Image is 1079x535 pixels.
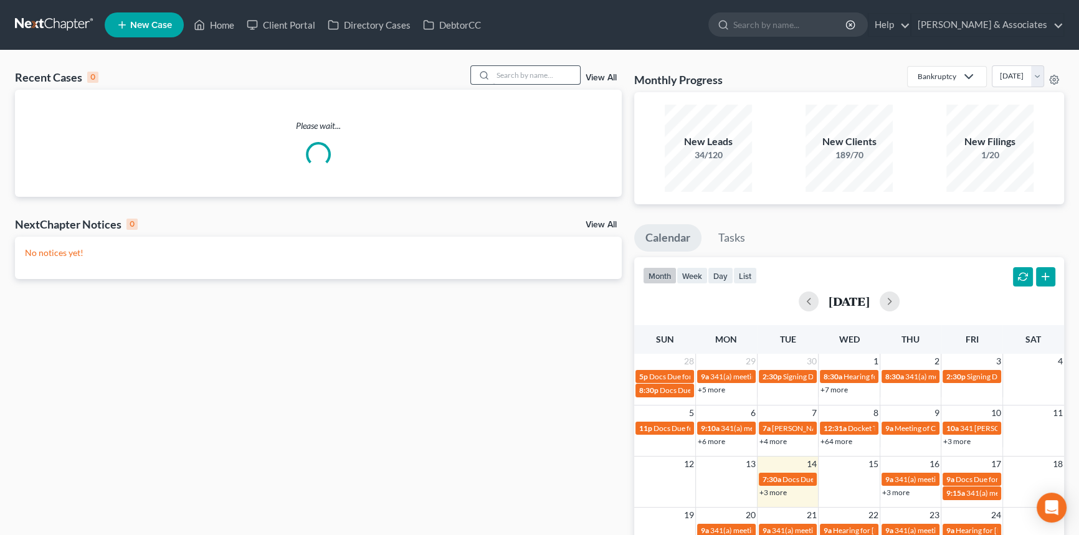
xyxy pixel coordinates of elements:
a: +6 more [698,437,725,446]
a: +5 more [698,385,725,394]
span: 6 [749,405,757,420]
span: Tue [779,334,796,344]
span: 13 [744,457,757,471]
span: 5p [639,372,648,381]
span: 18 [1052,457,1064,471]
span: 11p [639,424,652,433]
span: 341(a) meeting for [PERSON_NAME] [905,372,1025,381]
span: Wed [839,334,859,344]
div: Recent Cases [15,70,98,85]
span: Sat [1025,334,1041,344]
a: +3 more [882,488,910,497]
span: 9:10a [701,424,720,433]
span: 8:30p [639,386,658,395]
div: 1/20 [946,149,1034,161]
p: Please wait... [15,120,622,132]
a: Directory Cases [321,14,417,36]
span: 14 [806,457,818,471]
a: +4 more [759,437,787,446]
div: New Filings [946,135,1034,149]
span: 17 [990,457,1002,471]
span: 9a [885,526,893,535]
span: 1 [872,354,880,369]
span: 20 [744,508,757,523]
button: day [708,267,733,284]
a: Tasks [707,224,756,252]
span: 9 [933,405,941,420]
span: 10 [990,405,1002,420]
span: 3 [995,354,1002,369]
span: 10a [946,424,959,433]
span: 7:30a [763,475,781,484]
span: 2:30p [946,372,966,381]
a: View All [586,220,617,229]
div: NextChapter Notices [15,217,138,232]
span: 341(a) meeting for [PERSON_NAME] [772,526,892,535]
a: Home [188,14,240,36]
span: Thu [901,334,920,344]
span: 9a [701,526,709,535]
span: 28 [683,354,695,369]
span: 9a [824,526,832,535]
p: No notices yet! [25,247,612,259]
span: 12:31a [824,424,847,433]
span: [PERSON_NAME] - Arraignment [772,424,877,433]
span: 30 [806,354,818,369]
span: 2 [933,354,941,369]
a: DebtorCC [417,14,487,36]
span: 2:30p [763,372,782,381]
button: month [643,267,677,284]
span: 24 [990,508,1002,523]
a: Calendar [634,224,701,252]
a: Help [868,14,910,36]
div: 0 [87,72,98,83]
a: +3 more [943,437,971,446]
div: 34/120 [665,149,752,161]
button: week [677,267,708,284]
span: 8:30a [885,372,904,381]
div: New Clients [806,135,893,149]
span: 12 [683,457,695,471]
input: Search by name... [493,66,580,84]
span: 9:15a [946,488,965,498]
span: 4 [1057,354,1064,369]
span: 21 [806,508,818,523]
button: list [733,267,757,284]
span: 22 [867,508,880,523]
span: 5 [688,405,695,420]
span: 16 [928,457,941,471]
span: Docs Due for [PERSON_NAME] & [PERSON_NAME] [782,475,951,484]
span: 8 [872,405,880,420]
span: 8:30a [824,372,842,381]
span: 7a [763,424,771,433]
span: Hearing for [PERSON_NAME] & [PERSON_NAME] [844,372,1007,381]
span: Docs Due for [PERSON_NAME] [654,424,756,433]
span: Mon [715,334,737,344]
span: Hearing for [PERSON_NAME] & [PERSON_NAME] [833,526,996,535]
a: Client Portal [240,14,321,36]
a: +7 more [820,385,848,394]
span: 9a [701,372,709,381]
span: Docs Due for [PERSON_NAME] & [PERSON_NAME] [649,372,818,381]
a: +3 more [759,488,787,497]
div: Open Intercom Messenger [1037,493,1067,523]
span: 341 [PERSON_NAME] [960,424,1033,433]
span: 341(a) meeting for [PERSON_NAME] [721,424,841,433]
span: 23 [928,508,941,523]
div: 0 [126,219,138,230]
span: Docs Due for [PERSON_NAME] [660,386,763,395]
a: +64 more [820,437,852,446]
span: 19 [683,508,695,523]
span: 9a [946,526,954,535]
span: 7 [810,405,818,420]
span: 341(a) meeting for [PERSON_NAME] [710,526,830,535]
span: 11 [1052,405,1064,420]
span: Sun [656,334,674,344]
span: 15 [867,457,880,471]
span: Fri [966,334,979,344]
span: 9a [763,526,771,535]
h3: Monthly Progress [634,72,723,87]
div: 189/70 [806,149,893,161]
span: 341(a) meeting for [PERSON_NAME] [710,372,830,381]
span: Meeting of Creditors for [PERSON_NAME] [895,424,1033,433]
